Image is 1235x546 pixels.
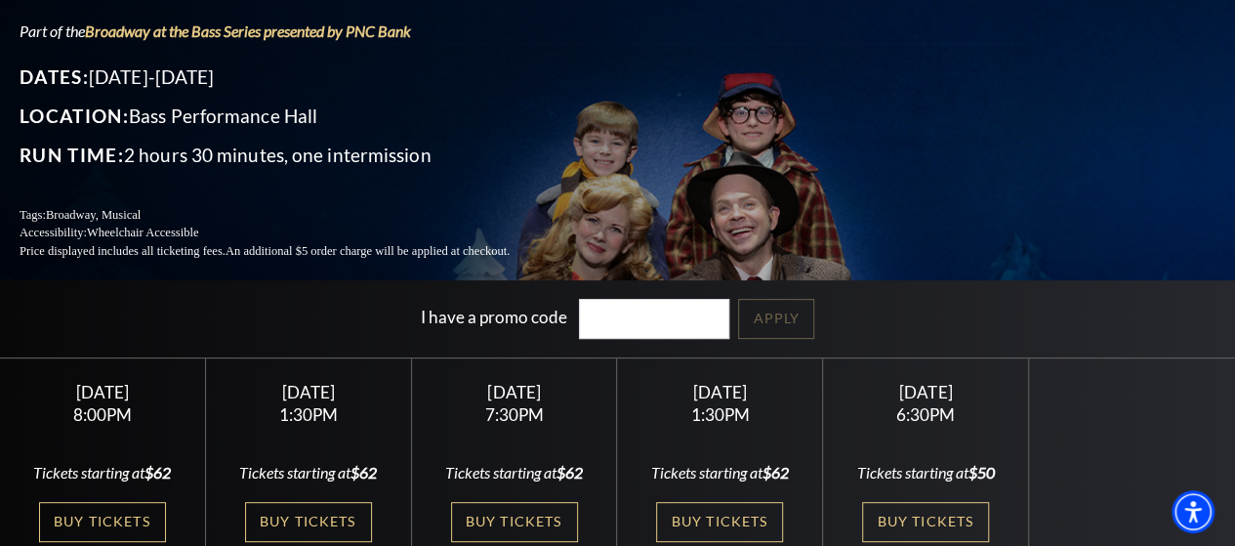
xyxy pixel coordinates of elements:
div: [DATE] [229,382,388,402]
p: Accessibility: [20,224,556,242]
a: Buy Tickets [656,502,783,542]
div: 6:30PM [846,406,1005,423]
span: Run Time: [20,144,124,166]
div: [DATE] [846,382,1005,402]
div: Tickets starting at [640,462,799,483]
div: 8:00PM [23,406,182,423]
div: Tickets starting at [23,462,182,483]
p: [DATE]-[DATE] [20,62,556,93]
span: An additional $5 order charge will be applied at checkout. [226,244,510,258]
span: Broadway, Musical [46,208,141,222]
a: Buy Tickets [39,502,166,542]
div: Tickets starting at [229,462,388,483]
div: 1:30PM [640,406,799,423]
p: 2 hours 30 minutes, one intermission [20,140,556,171]
span: $62 [762,463,789,482]
label: I have a promo code [421,307,567,327]
div: [DATE] [640,382,799,402]
a: Broadway at the Bass Series presented by PNC Bank - open in a new tab [85,21,411,40]
p: Tags: [20,206,556,225]
div: 1:30PM [229,406,388,423]
div: Accessibility Menu [1172,490,1214,533]
div: [DATE] [434,382,593,402]
div: Tickets starting at [846,462,1005,483]
span: Dates: [20,65,89,88]
span: $62 [144,463,171,482]
a: Buy Tickets [245,502,372,542]
span: Wheelchair Accessible [87,226,198,239]
span: Location: [20,105,129,127]
p: Price displayed includes all ticketing fees. [20,242,556,261]
div: Tickets starting at [434,462,593,483]
p: Bass Performance Hall [20,101,556,132]
a: Buy Tickets [862,502,989,542]
a: Buy Tickets [451,502,578,542]
span: $62 [556,463,583,482]
span: $62 [350,463,377,482]
span: $50 [968,463,995,482]
div: [DATE] [23,382,182,402]
p: Part of the [20,21,556,42]
div: 7:30PM [434,406,593,423]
